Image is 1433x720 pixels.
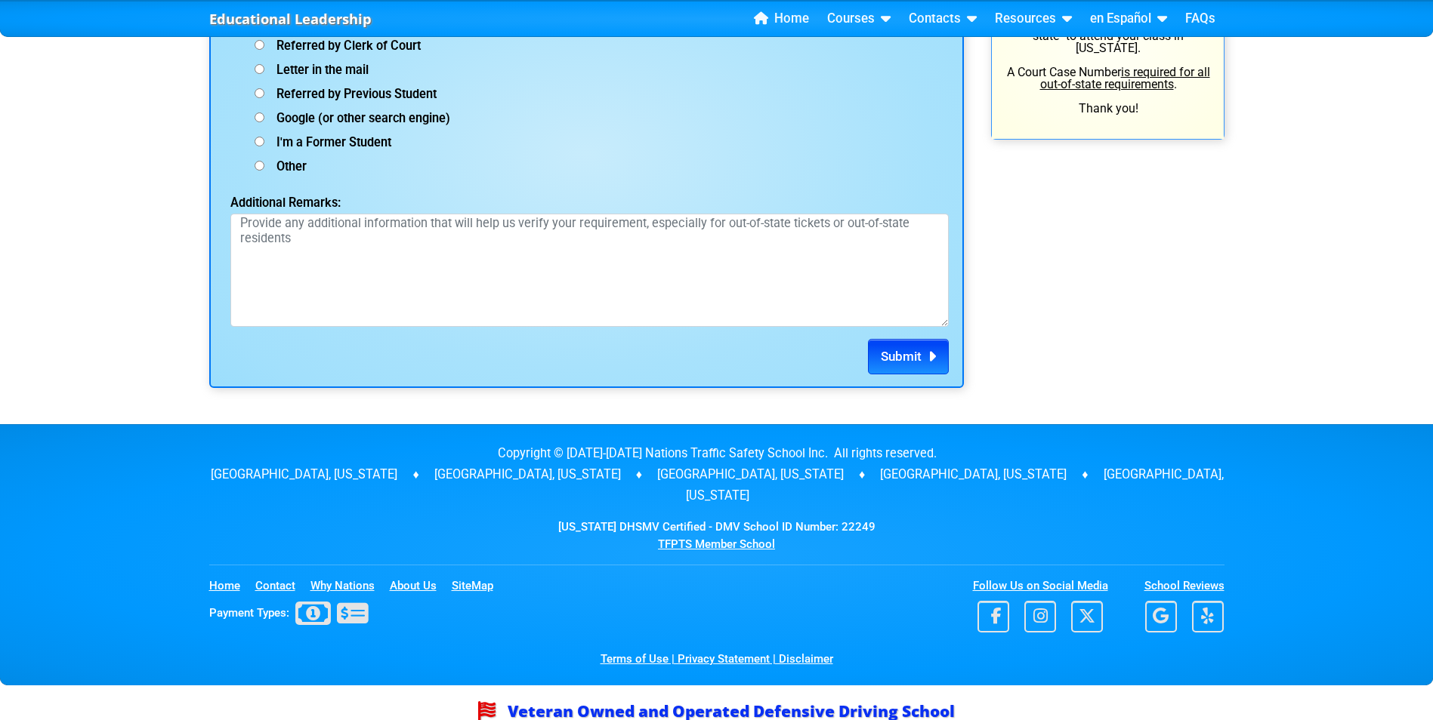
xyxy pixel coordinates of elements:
span: Submit [881,349,922,364]
input: Google (or other search engine) [255,112,264,122]
a: en Español [1084,8,1173,30]
a: Home [209,579,252,592]
a: TFPTS Member School [658,537,775,551]
a: See What Students Say About Us on Yelp [1192,611,1224,625]
a: Educational Leadership [209,7,372,32]
u: School Reviews [1144,579,1225,592]
a: About Us [390,579,449,592]
span: Referred by Clerk of Court [264,38,421,53]
a: Contact [255,579,307,592]
input: I'm a Former Student [255,137,264,146]
span: Other [264,159,307,174]
a: See What Students Say About Us on Google [1145,611,1189,625]
div: [US_STATE] DHSMV Certified - DMV School ID Number: 22249 [209,518,1225,552]
u: Follow Us on Social Media [973,579,1108,592]
a: SiteMap [452,579,505,592]
span: Google (or other search engine) [264,111,450,125]
a: Why Nations [310,579,387,592]
a: Follow Us on X [1071,611,1103,625]
button: Submit [868,339,949,375]
a: Terms of Use | Privacy Statement | Disclaimer [601,652,833,666]
input: Letter in the mail [255,64,264,74]
span: Cash or Money Order [289,605,368,619]
div: Payment Types: [209,598,368,629]
a: Contacts [903,8,983,30]
u: is required for all out-of-state requirements [1040,65,1210,91]
a: FAQs [1179,8,1221,30]
input: Referred by Clerk of Court [255,40,264,50]
a: Courses [821,8,897,30]
p: Copyright © [DATE]-[DATE] Nations Traffic Safety School Inc. All rights reserved. [GEOGRAPHIC_DAT... [209,443,1225,506]
input: Other [255,161,264,171]
input: Referred by Previous Student [255,88,264,98]
a: Resources [989,8,1078,30]
span: I'm a Former Student [264,135,391,149]
span: Referred by Previous Student [264,87,437,101]
a: Connect with Nations on Facebook [977,611,1009,625]
label: Additional Remarks: [230,197,410,209]
span: Letter in the mail [264,63,369,77]
a: Home [748,8,815,30]
a: Connect with Nations on Instagram [1012,611,1068,625]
